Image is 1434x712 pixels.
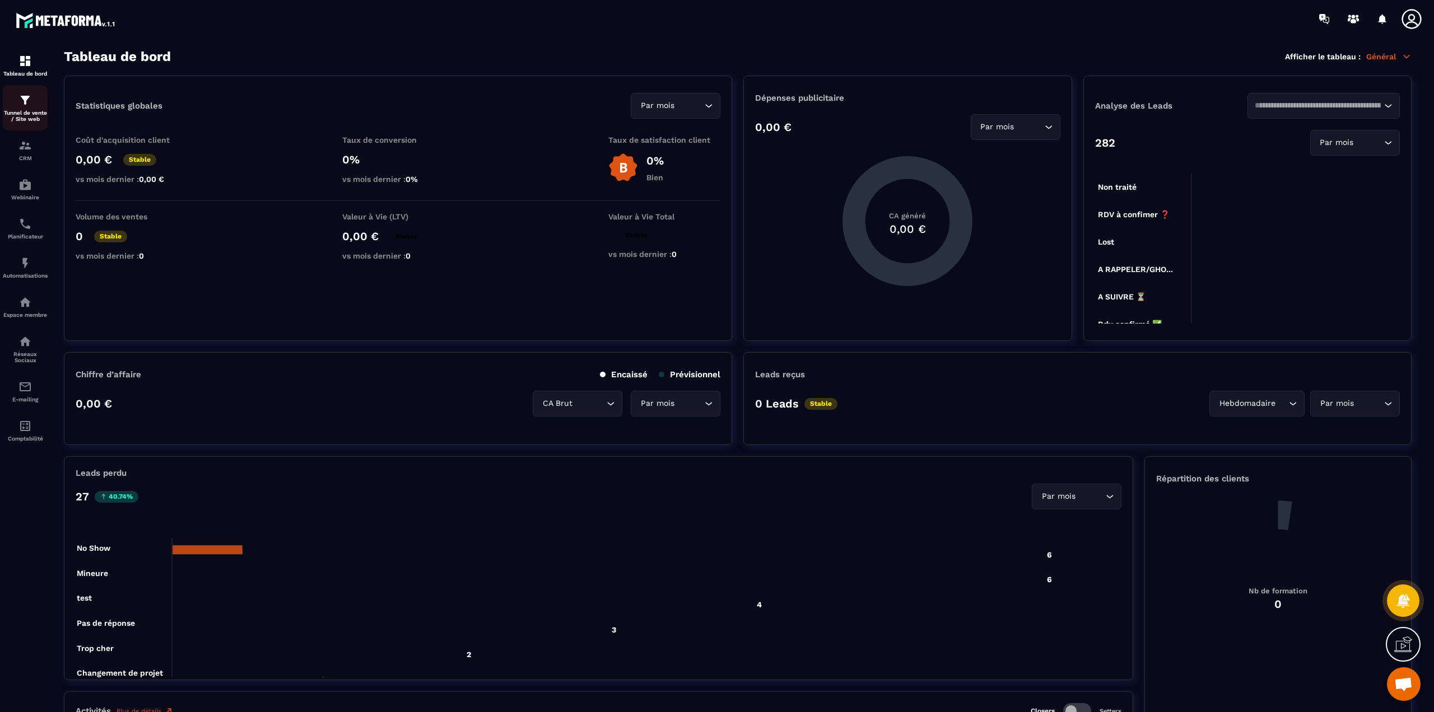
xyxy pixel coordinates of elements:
img: b-badge-o.b3b20ee6.svg [608,153,638,182]
p: Tunnel de vente / Site web [3,110,48,122]
p: Planificateur [3,233,48,240]
p: vs mois dernier : [342,175,454,184]
tspan: Lost [1098,237,1114,246]
p: 0% [646,154,664,167]
a: social-networksocial-networkRéseaux Sociaux [3,326,48,372]
div: Search for option [1310,130,1400,156]
p: 0% [342,153,454,166]
input: Search for option [677,397,702,410]
tspan: Changement de projet [77,668,163,678]
tspan: Non traité [1098,182,1137,191]
span: CA Brut [540,397,575,410]
a: formationformationTunnel de vente / Site web [3,85,48,130]
tspan: A RAPPELER/GHO... [1098,265,1173,274]
span: Par mois [1039,490,1078,503]
p: Leads perdu [76,468,127,478]
a: accountantaccountantComptabilité [3,411,48,450]
p: 27 [76,490,89,503]
div: Search for option [971,114,1060,140]
input: Search for option [1255,100,1381,112]
span: 0 [406,251,411,260]
p: Stable [390,231,423,242]
input: Search for option [575,397,604,410]
a: automationsautomationsEspace membre [3,287,48,326]
tspan: test [77,593,92,602]
img: email [18,380,32,394]
p: 0,00 € [342,229,379,243]
span: 0% [406,175,418,184]
p: Afficher le tableau : [1285,52,1361,61]
p: 0,00 € [755,120,792,134]
p: Stable [804,398,837,410]
p: 40.74% [95,491,138,503]
h3: Tableau de bord [64,49,171,64]
span: Par mois [1317,397,1356,410]
p: 0,00 € [76,153,112,166]
input: Search for option [1017,121,1042,133]
input: Search for option [1278,397,1286,410]
img: social-network [18,335,32,348]
div: Search for option [631,93,720,119]
p: Taux de conversion [342,135,454,144]
p: 0 [76,229,83,243]
span: Par mois [1317,137,1356,149]
input: Search for option [1356,137,1381,149]
a: emailemailE-mailing [3,372,48,411]
tspan: RDV à confimer ❓ [1098,210,1170,219]
p: 0,00 € [76,397,112,410]
div: Search for option [1310,391,1400,416]
img: formation [18,54,32,68]
p: Stable [620,229,653,241]
p: CRM [3,155,48,161]
img: scheduler [18,217,32,231]
a: formationformationTableau de bord [3,46,48,85]
p: Chiffre d’affaire [76,369,141,380]
p: Valeur à Vie Total [608,212,720,221]
p: Dépenses publicitaire [755,93,1060,103]
p: Stable [94,231,127,242]
span: Par mois [638,397,677,410]
tspan: Rdv confirmé ✅ [1098,320,1162,329]
a: Mở cuộc trò chuyện [1387,667,1421,701]
img: accountant [18,419,32,433]
a: automationsautomationsAutomatisations [3,248,48,287]
div: Search for option [1247,93,1400,119]
img: automations [18,256,32,270]
img: automations [18,296,32,309]
span: 0 [672,250,677,259]
p: Webinaire [3,194,48,200]
span: Par mois [978,121,1017,133]
p: Comptabilité [3,435,48,442]
img: logo [16,10,117,30]
p: Tableau de bord [3,71,48,77]
p: Général [1366,51,1412,62]
span: 0,00 € [139,175,164,184]
span: 0 [139,251,144,260]
p: Bien [646,173,664,182]
tspan: Pas de réponse [77,619,135,627]
p: Réseaux Sociaux [3,351,48,363]
input: Search for option [1356,397,1381,410]
div: Search for option [1209,391,1305,416]
p: Espace membre [3,312,48,318]
p: Leads reçus [755,369,805,380]
p: Statistiques globales [76,101,162,111]
span: Par mois [638,100,677,112]
p: Analyse des Leads [1095,101,1247,111]
div: Search for option [533,391,622,416]
div: Search for option [631,391,720,416]
img: formation [18,139,32,152]
tspan: A SUIVRE ⏳ [1098,292,1146,302]
p: Coût d'acquisition client [76,135,188,144]
p: Stable [123,154,156,166]
p: Automatisations [3,273,48,279]
div: Search for option [1032,484,1121,509]
tspan: Mineure [77,569,108,578]
p: Répartition des clients [1156,474,1400,484]
tspan: No Show [77,544,111,552]
p: 0 Leads [755,397,799,410]
p: Prévisionnel [659,369,720,380]
img: automations [18,178,32,191]
p: vs mois dernier : [76,175,188,184]
tspan: Trop cher [77,644,114,653]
